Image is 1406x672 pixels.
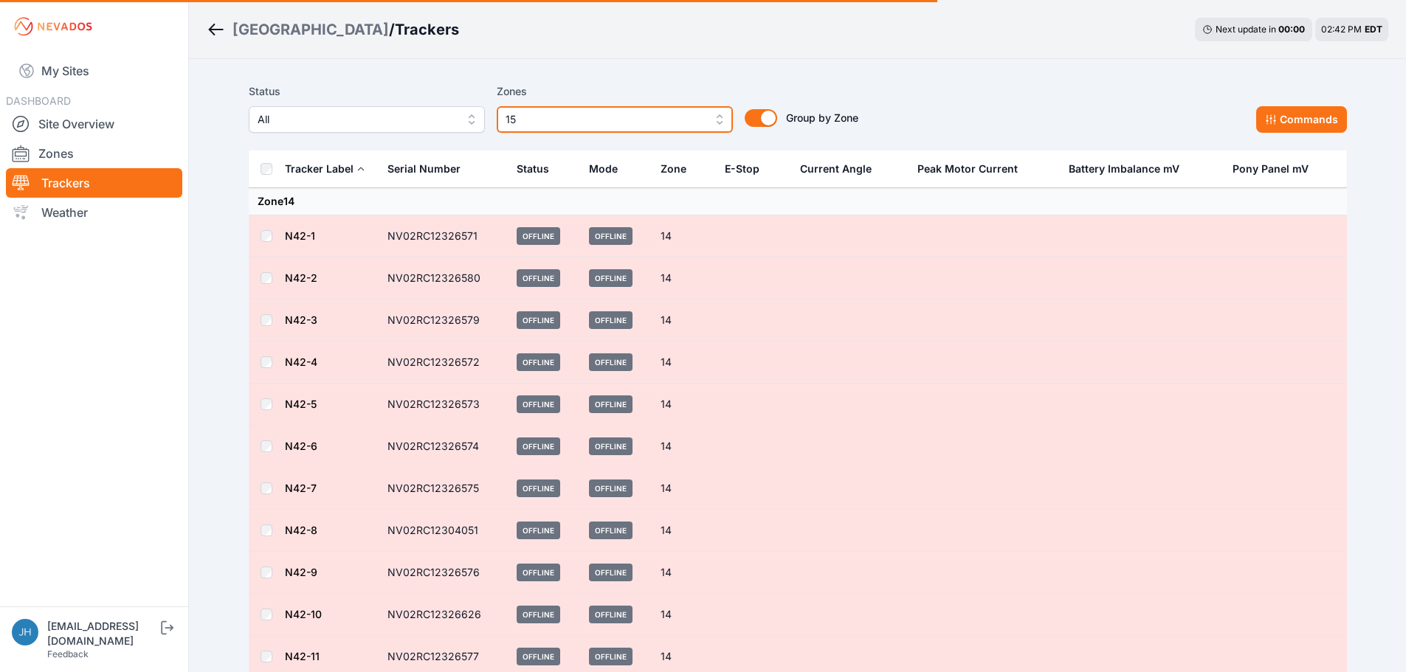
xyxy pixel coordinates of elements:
[506,111,703,128] span: 15
[589,311,633,329] span: Offline
[395,19,459,40] h3: Trackers
[387,151,472,187] button: Serial Number
[517,606,560,623] span: Offline
[285,482,317,494] a: N42-7
[652,552,716,594] td: 14
[652,384,716,426] td: 14
[258,111,455,128] span: All
[285,608,322,620] a: N42-10
[249,106,485,133] button: All
[517,648,560,665] span: Offline
[6,168,182,198] a: Trackers
[379,594,509,636] td: NV02RC12326626
[1069,151,1191,187] button: Battery Imbalance mV
[800,151,883,187] button: Current Angle
[379,384,509,426] td: NV02RC12326573
[207,10,459,49] nav: Breadcrumb
[249,188,1347,215] td: Zone 14
[786,111,858,124] span: Group by Zone
[1321,24,1362,35] span: 02:42 PM
[917,151,1030,187] button: Peak Motor Current
[589,648,633,665] span: Offline
[589,353,633,371] span: Offline
[497,83,733,100] label: Zones
[1233,151,1320,187] button: Pony Panel mV
[589,564,633,581] span: Offline
[517,479,560,497] span: Offline
[379,510,509,552] td: NV02RC12304051
[589,479,633,497] span: Offline
[389,19,395,40] span: /
[232,19,389,40] a: [GEOGRAPHIC_DATA]
[589,522,633,539] span: Offline
[12,15,94,38] img: Nevados
[1278,24,1305,35] div: 00 : 00
[1216,24,1276,35] span: Next update in
[1365,24,1382,35] span: EDT
[1233,162,1309,176] div: Pony Panel mV
[725,151,771,187] button: E-Stop
[652,342,716,384] td: 14
[517,522,560,539] span: Offline
[285,356,317,368] a: N42-4
[517,564,560,581] span: Offline
[285,440,317,452] a: N42-6
[12,619,38,645] img: jhaberkorn@invenergy.com
[497,106,733,133] button: 15
[652,299,716,342] td: 14
[285,162,354,176] div: Tracker Label
[6,198,182,227] a: Weather
[917,162,1018,176] div: Peak Motor Current
[800,162,872,176] div: Current Angle
[285,524,317,536] a: N42-8
[725,162,759,176] div: E-Stop
[249,83,485,100] label: Status
[589,395,633,413] span: Offline
[652,594,716,636] td: 14
[285,314,317,326] a: N42-3
[517,437,560,455] span: Offline
[379,215,509,257] td: NV02RC12326571
[285,566,317,578] a: N42-9
[285,271,317,284] a: N42-2
[387,162,461,176] div: Serial Number
[652,468,716,510] td: 14
[6,109,182,139] a: Site Overview
[1256,106,1347,133] button: Commands
[517,353,560,371] span: Offline
[517,311,560,329] span: Offline
[285,229,315,242] a: N42-1
[379,342,509,384] td: NV02RC12326572
[652,426,716,468] td: 14
[6,94,71,107] span: DASHBOARD
[47,619,158,648] div: [EMAIL_ADDRESS][DOMAIN_NAME]
[6,53,182,89] a: My Sites
[379,468,509,510] td: NV02RC12326575
[517,395,560,413] span: Offline
[379,257,509,299] td: NV02RC12326580
[285,650,320,662] a: N42-11
[285,398,317,410] a: N42-5
[379,299,509,342] td: NV02RC12326579
[6,139,182,168] a: Zones
[1069,162,1179,176] div: Battery Imbalance mV
[652,510,716,552] td: 14
[285,151,365,187] button: Tracker Label
[589,606,633,623] span: Offline
[379,426,509,468] td: NV02RC12326574
[379,552,509,594] td: NV02RC12326576
[47,648,89,659] a: Feedback
[589,437,633,455] span: Offline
